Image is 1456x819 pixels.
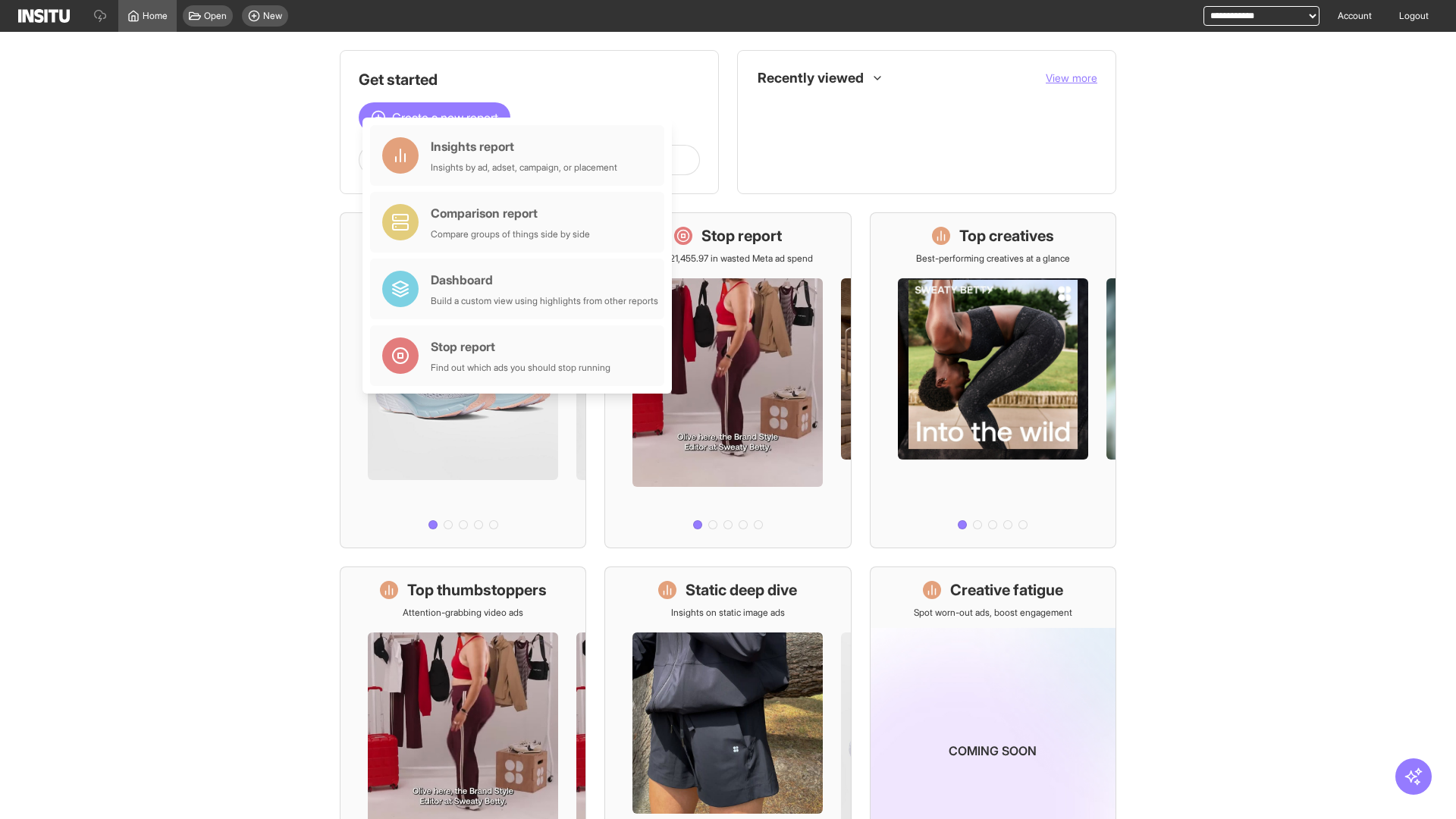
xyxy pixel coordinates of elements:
p: Save £21,455.97 in wasted Meta ad spend [642,253,813,265]
div: Insights report [431,137,617,155]
span: View more [1046,71,1097,84]
div: Build a custom view using highlights from other reports [431,295,658,307]
p: Insights on static image ads [671,607,785,619]
div: Dashboard [431,271,658,289]
p: Attention-grabbing video ads [403,607,523,619]
button: View more [1046,71,1097,86]
span: Open [204,10,227,22]
div: Insights by ad, adset, campaign, or placement [431,162,617,174]
div: Find out which ads you should stop running [431,362,610,374]
h1: Top thumbstoppers [407,579,547,601]
h1: Top creatives [959,225,1054,246]
h1: Get started [359,69,700,90]
a: What's live nowSee all active ads instantly [340,212,586,548]
div: Compare groups of things side by side [431,228,590,240]
p: Best-performing creatives at a glance [916,253,1070,265]
span: Create a new report [392,108,498,127]
div: Comparison report [431,204,590,222]
span: New [263,10,282,22]
span: Home [143,10,168,22]
img: Logo [18,9,70,23]
div: Stop report [431,337,610,356]
h1: Static deep dive [686,579,797,601]
a: Stop reportSave £21,455.97 in wasted Meta ad spend [604,212,851,548]
h1: Stop report [701,225,782,246]
a: Top creativesBest-performing creatives at a glance [870,212,1116,548]
button: Create a new report [359,102,510,133]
